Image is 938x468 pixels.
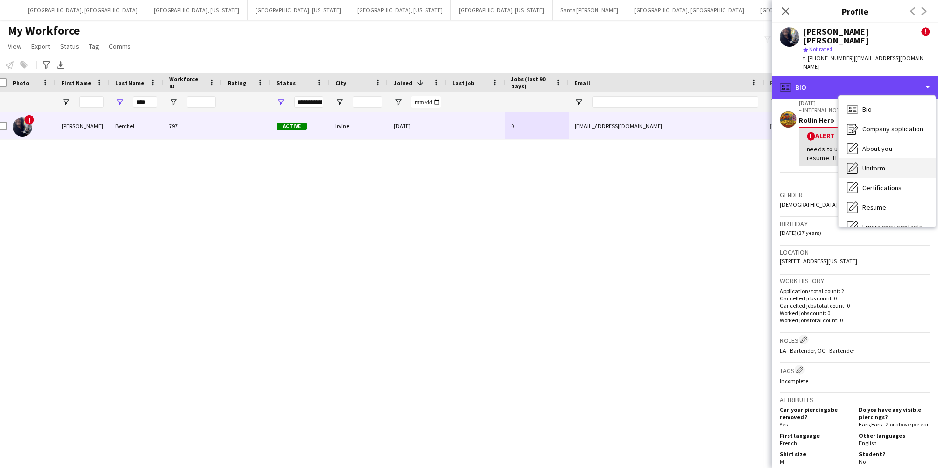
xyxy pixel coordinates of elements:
app-action-btn: Advanced filters [41,59,52,71]
input: Last Name Filter Input [133,96,157,108]
h3: Gender [780,191,930,199]
div: [PERSON_NAME] [56,112,109,139]
img: Stephania Berchel [13,117,32,137]
div: Berchel [109,112,163,139]
span: Export [31,42,50,51]
p: Cancelled jobs count: 0 [780,295,930,302]
div: [PHONE_NUMBER] [764,112,889,139]
h5: First language [780,432,851,439]
span: Comms [109,42,131,51]
button: Open Filter Menu [62,98,70,106]
h3: Attributes [780,395,930,404]
span: Ears - 2 or above per ear [871,421,929,428]
div: 797 [163,112,222,139]
p: Cancelled jobs total count: 0 [780,302,930,309]
div: Emergency contacts [839,217,936,236]
h3: Profile [772,5,938,18]
div: Irvine [329,112,388,139]
span: Status [277,79,296,86]
button: [GEOGRAPHIC_DATA], [US_STATE] [146,0,248,20]
p: – INTERNAL NOTE [799,106,930,114]
span: French [780,439,797,447]
span: First Name [62,79,91,86]
div: Company application [839,119,936,139]
span: Uniform [862,164,885,172]
span: [DATE] (37 years) [780,229,821,236]
span: t. [PHONE_NUMBER] [803,54,854,62]
span: Workforce ID [169,75,204,90]
span: | [EMAIL_ADDRESS][DOMAIN_NAME] [803,54,927,70]
button: [GEOGRAPHIC_DATA], [GEOGRAPHIC_DATA] [20,0,146,20]
p: Worked jobs count: 0 [780,309,930,317]
div: Bio [839,100,936,119]
span: Rating [228,79,246,86]
span: English [859,439,877,447]
p: Incomplete [780,377,930,384]
span: Last job [452,79,474,86]
a: View [4,40,25,53]
span: No [859,458,866,465]
div: [EMAIL_ADDRESS][DOMAIN_NAME] [569,112,764,139]
span: Email [575,79,590,86]
button: [GEOGRAPHIC_DATA], [US_STATE] [248,0,349,20]
div: [PERSON_NAME] [PERSON_NAME] [803,27,921,45]
span: About you [862,144,892,153]
span: Tag [89,42,99,51]
div: 0 [505,112,569,139]
h3: Work history [780,277,930,285]
span: Status [60,42,79,51]
button: Open Filter Menu [575,98,583,106]
h3: Tags [780,365,930,375]
div: Resume [839,197,936,217]
button: Open Filter Menu [770,98,779,106]
button: [GEOGRAPHIC_DATA], [US_STATE] [752,0,854,20]
p: Applications total count: 2 [780,287,930,295]
h5: Shirt size [780,450,851,458]
button: Open Filter Menu [169,98,178,106]
div: Uniform [839,158,936,178]
a: Export [27,40,54,53]
span: [STREET_ADDRESS][US_STATE] [780,257,857,265]
h5: Other languages [859,432,930,439]
button: Open Filter Menu [277,98,285,106]
span: Not rated [809,45,832,53]
span: Resume [862,203,886,212]
span: Last Name [115,79,144,86]
span: ! [24,115,34,125]
input: Workforce ID Filter Input [187,96,216,108]
div: Certifications [839,178,936,197]
span: Phone [770,79,787,86]
a: Comms [105,40,135,53]
div: Bio [772,76,938,99]
button: [GEOGRAPHIC_DATA], [US_STATE] [349,0,451,20]
button: Open Filter Menu [394,98,403,106]
h5: Student? [859,450,930,458]
span: M [780,458,784,465]
button: Open Filter Menu [335,98,344,106]
span: LA - Bartender, OC - Bartender [780,347,854,354]
input: City Filter Input [353,96,382,108]
a: Tag [85,40,103,53]
input: Email Filter Input [592,96,758,108]
div: needs to upload, uniforms, certs, resume. TH [807,145,922,162]
a: Status [56,40,83,53]
span: [DEMOGRAPHIC_DATA] [780,201,838,208]
div: Rollin Hero [799,116,930,125]
h5: Do you have any visible piercings? [859,406,930,421]
h3: Roles [780,335,930,345]
span: Bio [862,105,872,114]
app-action-btn: Export XLSX [55,59,66,71]
button: [GEOGRAPHIC_DATA], [US_STATE] [451,0,553,20]
span: Certifications [862,183,902,192]
h5: Can your piercings be removed? [780,406,851,421]
h3: Location [780,248,930,256]
div: Alert [807,131,922,141]
span: City [335,79,346,86]
span: Company application [862,125,923,133]
span: Active [277,123,307,130]
input: First Name Filter Input [79,96,104,108]
span: Jobs (last 90 days) [511,75,551,90]
span: Photo [13,79,29,86]
input: Joined Filter Input [411,96,441,108]
button: [GEOGRAPHIC_DATA], [GEOGRAPHIC_DATA] [626,0,752,20]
